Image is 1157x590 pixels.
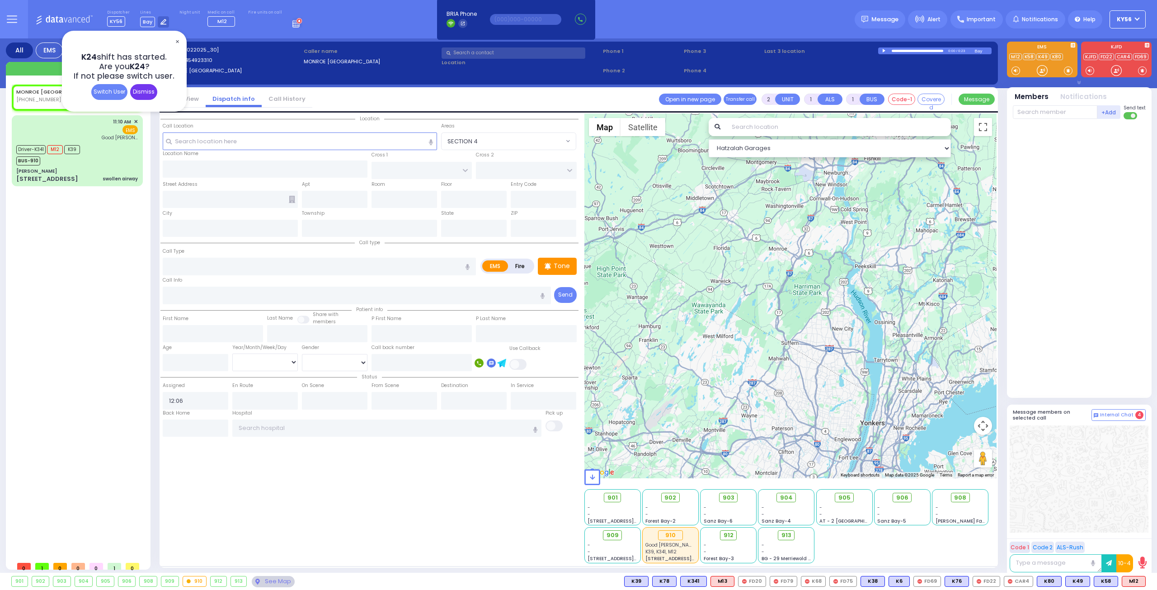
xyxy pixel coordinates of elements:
span: - [704,548,706,555]
div: 909 [161,576,179,586]
label: P Last Name [476,315,506,322]
span: BG - 29 Merriewold S. [762,555,812,562]
span: AT - 2 [GEOGRAPHIC_DATA] [819,518,886,524]
label: Floor [441,181,452,188]
span: Send text [1124,104,1146,111]
p: Tone [554,261,570,271]
span: - [762,511,764,518]
span: - [588,504,590,511]
img: red-radio-icon.svg [774,579,778,584]
button: Toggle fullscreen view [974,118,992,136]
span: - [877,511,880,518]
button: BUS [860,94,884,105]
span: [STREET_ADDRESS][PERSON_NAME] [588,555,673,562]
a: Dispatch info [206,94,262,103]
button: Code-1 [888,94,915,105]
span: 0 [71,563,85,570]
a: M12 [1009,53,1022,60]
span: 1 [108,563,121,570]
span: - [588,542,590,548]
h4: shift has started. Are you ? If not please switch user. [74,52,174,81]
div: M13 [710,576,734,587]
button: ALS [818,94,842,105]
label: Entry Code [511,181,536,188]
a: Open in new page [659,94,721,105]
span: - [588,511,590,518]
button: Drag Pegman onto the map to open Street View [974,449,992,467]
div: BLS [861,576,885,587]
label: In Service [511,382,534,389]
div: 905 [97,576,114,586]
a: MONROE [GEOGRAPHIC_DATA] [16,88,98,95]
span: K39, K341, M12 [645,548,677,555]
span: Bay [140,17,155,27]
a: CAR4 [1115,53,1132,60]
input: Search member [1013,105,1097,119]
label: Location Name [163,150,198,157]
div: K68 [801,576,826,587]
div: M12 [1122,576,1146,587]
span: K24 [81,52,97,62]
label: Areas [441,123,455,130]
img: message.svg [861,16,868,23]
button: Internal Chat 4 [1091,409,1146,421]
div: [PERSON_NAME] [16,168,57,175]
div: CAR4 [1004,576,1033,587]
button: Show street map [589,118,621,136]
span: 0 [53,563,67,570]
span: 909 [607,531,619,540]
div: K76 [945,576,969,587]
label: City [163,210,172,217]
button: Code 2 [1031,542,1054,553]
div: Bay [974,47,992,54]
label: Cross 1 [372,151,388,159]
div: 902 [32,576,49,586]
label: Age [163,344,172,351]
a: Call History [262,94,312,103]
div: K49 [1065,576,1090,587]
span: 11:10 AM [113,118,131,125]
label: Cad: [165,46,301,54]
span: ✕ [134,118,138,126]
span: K24 [130,61,145,72]
span: BUS-910 [16,156,40,165]
label: MONROE [GEOGRAPHIC_DATA] [304,58,439,66]
span: [STREET_ADDRESS][PERSON_NAME] [645,555,731,562]
img: red-radio-icon.svg [917,579,922,584]
span: Message [871,15,898,24]
span: - [936,511,938,518]
div: Switch User [91,84,127,100]
label: Fire [508,260,533,272]
span: 0 [126,563,139,570]
span: Sanz Bay-6 [704,518,733,524]
span: 912 [724,531,734,540]
span: 908 [954,493,966,502]
span: Sanz Bay-5 [877,518,906,524]
span: members [313,318,336,325]
input: (000)000-00000 [490,14,561,25]
label: ZIP [511,210,517,217]
span: BRIA Phone [447,10,477,18]
div: BLS [680,576,707,587]
a: KJFD [1083,53,1098,60]
img: Logo [36,14,96,25]
div: FD75 [829,576,857,587]
label: Township [302,210,325,217]
span: KY56 [1117,15,1132,24]
label: Room [372,181,385,188]
span: Other building occupants [289,196,295,203]
div: [STREET_ADDRESS] [16,175,78,184]
label: KJFD [1081,45,1152,51]
input: Search hospital [232,420,542,437]
button: Show satellite imagery [621,118,665,136]
span: - [762,548,764,555]
span: 8454923310 [182,57,212,64]
span: K39 [64,145,80,154]
span: Notifications [1022,15,1058,24]
button: Map camera controls [974,417,992,435]
label: Apt [302,181,310,188]
label: Hospital [232,410,252,417]
label: Caller: [165,57,301,64]
span: - [762,542,764,548]
label: Back Home [163,410,190,417]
